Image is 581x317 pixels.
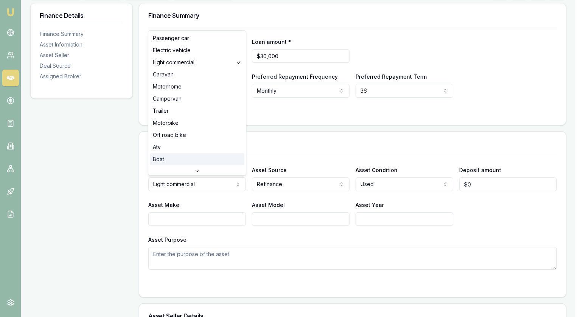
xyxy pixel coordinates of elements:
[153,34,189,42] span: Passenger car
[153,83,182,90] span: Motorhome
[153,131,186,139] span: Off road bike
[153,71,174,78] span: Caravan
[153,143,161,151] span: Atv
[153,59,194,66] span: Light commercial
[153,95,182,103] span: Campervan
[153,47,191,54] span: Electric vehicle
[153,155,164,163] span: Boat
[153,119,179,127] span: Motorbike
[153,107,169,115] span: Trailer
